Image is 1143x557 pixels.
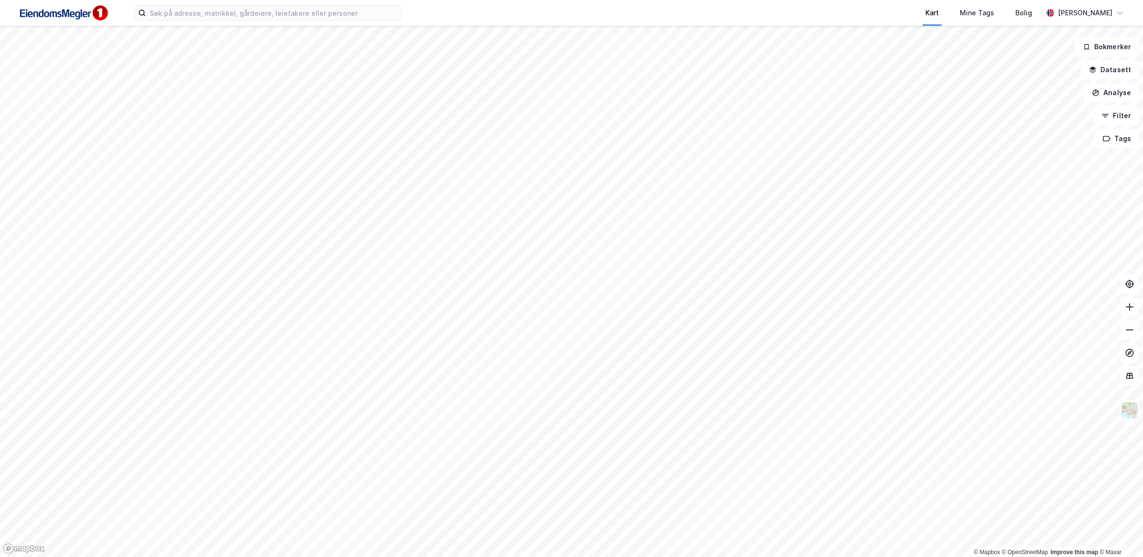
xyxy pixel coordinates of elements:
[1081,60,1139,79] button: Datasett
[925,7,939,19] div: Kart
[960,7,994,19] div: Mine Tags
[15,2,111,24] img: F4PB6Px+NJ5v8B7XTbfpPpyloAAAAASUVORK5CYII=
[1084,83,1139,102] button: Analyse
[974,549,1000,556] a: Mapbox
[1002,549,1048,556] a: OpenStreetMap
[1121,401,1139,419] img: Z
[1095,129,1139,148] button: Tags
[1058,7,1112,19] div: [PERSON_NAME]
[146,6,401,20] input: Søk på adresse, matrikkel, gårdeiere, leietakere eller personer
[1093,106,1139,125] button: Filter
[1051,549,1098,556] a: Improve this map
[1095,511,1143,557] iframe: Chat Widget
[1075,37,1139,56] button: Bokmerker
[1015,7,1032,19] div: Bolig
[1095,511,1143,557] div: Kontrollprogram for chat
[3,543,45,554] a: Mapbox homepage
